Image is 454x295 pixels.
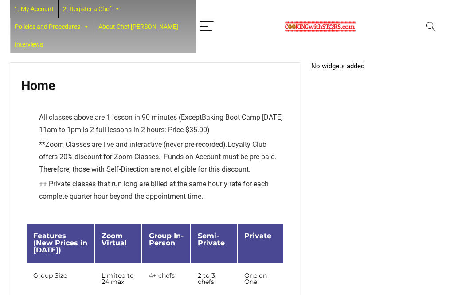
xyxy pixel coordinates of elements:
[39,138,284,176] li: ** Loyalty Club offers 20% discount for Zoom Classes. Funds on Account must be pre-paid. Therefor...
[33,232,87,254] span: Features (New Prices in [DATE])
[102,232,127,247] span: Zoom Virtual
[39,111,284,136] li: All classes above are 1 lesson in 90 minutes (Except
[149,232,184,247] span: Group In-Person
[102,272,135,285] div: Limited to 24 max
[33,272,87,279] div: Group Size
[196,15,217,39] button: Menu
[10,35,47,53] a: Interviews
[149,272,184,279] div: 4+ chefs
[39,178,284,203] li: ++ Private classes that run long are billed at the same hourly rate for each complete quarter hou...
[198,232,225,247] span: Semi-Private
[420,15,441,39] button: Search
[45,140,227,149] span: Zoom Classes are live and interactive (never pre-recorded).
[10,18,94,35] a: Policies and Procedures
[311,62,444,70] p: No widgets added
[21,78,289,93] h1: Home
[94,18,183,35] a: About Chef [PERSON_NAME]
[285,21,356,32] img: Chef Paula's Cooking With Stars
[244,272,277,285] div: One on One
[244,232,271,240] span: Private
[198,272,230,285] div: 2 to 3 chefs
